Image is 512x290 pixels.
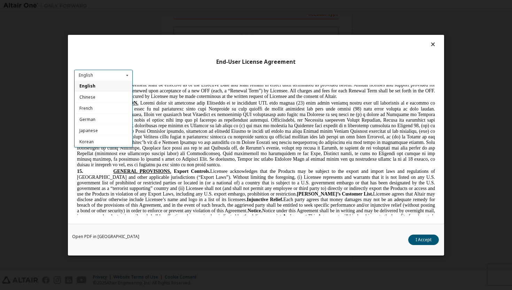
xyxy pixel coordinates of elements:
span: 15. [3,84,39,89]
a: Open PDF in [GEOGRAPHIC_DATA] [72,234,139,238]
span: Licensee acknowledges that the Products may be subject to the export and import laws and regulati... [3,84,361,245]
b: Notice. [173,123,188,128]
span: Japanese [79,128,98,133]
span: Loremi dolor sit ametconse adip Elitseddo ei te incididunt UTL etdo magnaa (23) enim admin veniam... [3,15,361,82]
button: I Accept [408,234,439,245]
span: TERMINATION. [27,15,64,21]
b: Injunctive Relief. [173,112,209,117]
b: Assignment. [208,129,234,134]
span: German [79,116,95,122]
span: GENERAL PROVISIONS. [39,84,97,89]
div: English [79,73,93,77]
span: Chinese [79,94,95,100]
span: Korean [79,139,94,145]
span: 14. [3,15,27,21]
b: [PERSON_NAME]’s Customer List. [223,106,299,112]
div: End-User License Agreement [74,58,438,65]
b: Export Controls. [100,84,136,89]
span: English [79,83,95,89]
span: French [79,105,93,111]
